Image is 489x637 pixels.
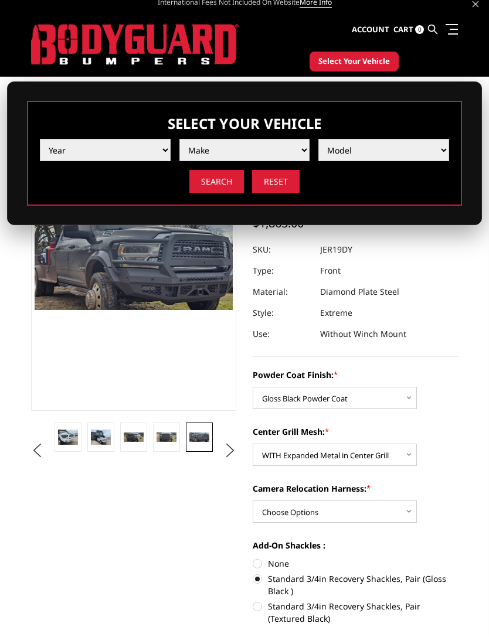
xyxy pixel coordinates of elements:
[189,432,209,442] img: 2019-2025 Ram 4500-5500 - FT Series - Extreme Front Bumper
[352,14,389,46] a: Account
[253,260,311,281] dt: Type:
[320,323,406,345] dd: Without Winch Mount
[253,281,311,302] dt: Material:
[320,302,352,323] dd: Extreme
[352,24,389,35] span: Account
[189,170,244,193] input: Search
[222,442,239,459] button: Next
[393,24,413,35] span: Cart
[415,25,424,34] span: 0
[31,24,239,65] img: BODYGUARD BUMPERS
[320,239,352,260] dd: JER19DY
[253,239,311,260] dt: SKU:
[40,139,171,161] select: Please select the value from list.
[124,432,144,442] img: 2019-2025 Ram 4500-5500 - FT Series - Extreme Front Bumper
[253,369,458,381] label: Powder Coat Finish:
[252,170,300,193] input: Reset
[320,260,341,281] dd: Front
[58,430,78,445] img: 2019-2025 Ram 4500-5500 - FT Series - Extreme Front Bumper
[253,573,458,597] label: Standard 3/4in Recovery Shackles, Pair (Gloss Black )
[253,600,458,625] label: Standard 3/4in Recovery Shackles, Pair (Textured Black)
[253,302,311,323] dt: Style:
[91,430,111,445] img: 2019-2025 Ram 4500-5500 - FT Series - Extreme Front Bumper
[253,539,458,551] label: Add-On Shackles :
[179,139,310,161] select: Please select the value from list.
[157,432,176,442] img: 2019-2025 Ram 4500-5500 - FT Series - Extreme Front Bumper
[28,442,46,459] button: Previous
[253,425,458,438] label: Center Grill Mesh:
[318,56,390,67] span: Select Your Vehicle
[393,14,424,46] a: Cart 0
[320,281,399,302] dd: Diamond Plate Steel
[40,114,449,133] h3: Select Your Vehicle
[31,118,236,411] a: 2019-2025 Ram 4500-5500 - FT Series - Extreme Front Bumper
[253,323,311,345] dt: Use:
[253,482,458,495] label: Camera Relocation Harness:
[310,52,399,71] button: Select Your Vehicle
[253,557,458,570] label: None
